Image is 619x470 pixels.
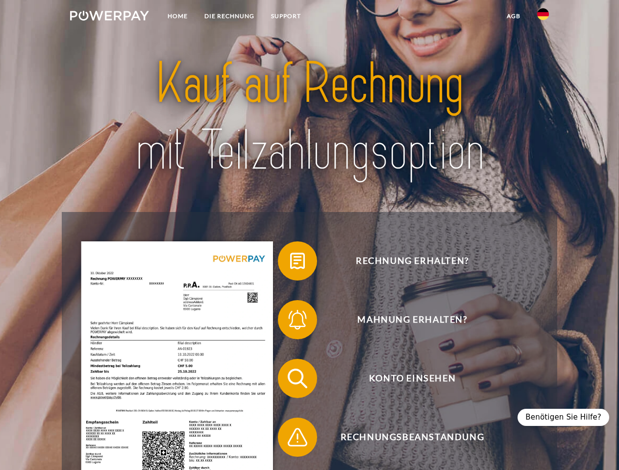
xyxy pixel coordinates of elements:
div: Benötigen Sie Hilfe? [518,409,609,426]
span: Rechnung erhalten? [292,241,532,281]
img: logo-powerpay-white.svg [70,11,149,21]
img: qb_bill.svg [285,249,310,273]
span: Mahnung erhalten? [292,300,532,339]
img: qb_bell.svg [285,307,310,332]
img: de [537,8,549,20]
img: qb_warning.svg [285,425,310,449]
a: agb [498,7,529,25]
button: Mahnung erhalten? [278,300,533,339]
button: Rechnung erhalten? [278,241,533,281]
button: Rechnungsbeanstandung [278,418,533,457]
a: SUPPORT [263,7,309,25]
button: Konto einsehen [278,359,533,398]
a: Home [159,7,196,25]
span: Rechnungsbeanstandung [292,418,532,457]
span: Konto einsehen [292,359,532,398]
a: DIE RECHNUNG [196,7,263,25]
img: qb_search.svg [285,366,310,391]
img: title-powerpay_de.svg [94,47,525,188]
